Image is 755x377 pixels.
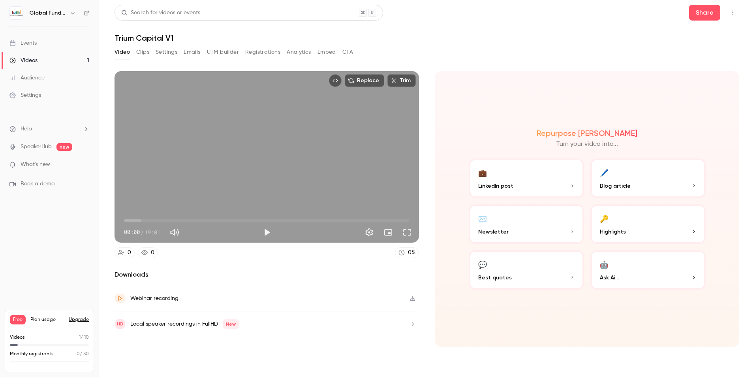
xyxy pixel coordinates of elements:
a: SpeakerHub [21,143,52,151]
span: 1 [79,335,81,340]
button: Embed video [329,74,342,87]
button: Share [689,5,720,21]
button: Trim [387,74,416,87]
button: Settings [361,224,377,240]
span: Help [21,125,32,133]
img: Global Fund Media [10,7,23,19]
button: Turn on miniplayer [380,224,396,240]
button: Video [115,46,130,58]
p: / 10 [79,334,89,341]
div: 🖊️ [600,166,609,179]
h1: Trium Capital V1 [115,33,739,43]
button: Upgrade [69,317,89,323]
div: 🤖 [600,258,609,270]
div: Videos [9,57,38,64]
span: 00:00 [124,228,140,236]
div: 💬 [478,258,487,270]
p: / 30 [77,351,89,358]
button: Analytics [287,46,311,58]
div: 💼 [478,166,487,179]
button: Replace [345,74,384,87]
button: Settings [156,46,177,58]
button: UTM builder [207,46,239,58]
div: 0 % [408,249,415,257]
button: ✉️Newsletter [469,204,584,244]
button: CTA [342,46,353,58]
span: 19:01 [145,228,160,236]
button: Full screen [399,224,415,240]
div: 00:00 [124,228,160,236]
button: Clips [136,46,149,58]
li: help-dropdown-opener [9,125,89,133]
div: 🔑 [600,212,609,224]
h6: Global Fund Media [29,9,66,17]
button: Embed [317,46,336,58]
div: ✉️ [478,212,487,224]
button: 💬Best quotes [469,250,584,290]
a: 0 [138,247,158,258]
span: new [56,143,72,151]
span: 0 [77,352,80,356]
span: New [223,319,239,329]
p: Turn your video into... [556,139,618,149]
span: Best quotes [478,273,512,282]
span: What's new [21,160,50,169]
span: Ask Ai... [600,273,619,282]
span: LinkedIn post [478,182,513,190]
div: Search for videos or events [121,9,200,17]
span: Plan usage [30,317,64,323]
div: 0 [151,249,154,257]
h2: Repurpose [PERSON_NAME] [537,128,637,138]
div: Settings [9,91,41,99]
p: Monthly registrants [10,351,54,358]
span: Newsletter [478,228,509,236]
span: Highlights [600,228,626,236]
button: Play [259,224,275,240]
h2: Downloads [115,270,419,279]
button: Emails [184,46,200,58]
button: 🔑Highlights [590,204,706,244]
span: Blog article [600,182,631,190]
div: Audience [9,74,45,82]
button: Registrations [245,46,280,58]
button: 🤖Ask Ai... [590,250,706,290]
a: 0% [395,247,419,258]
button: Top Bar Actions [727,6,739,19]
div: Events [9,39,37,47]
p: Videos [10,334,25,341]
iframe: Noticeable Trigger [80,161,89,168]
button: 💼LinkedIn post [469,158,584,198]
div: Webinar recording [130,294,178,303]
div: 0 [128,249,131,257]
span: Free [10,315,26,324]
a: 0 [115,247,135,258]
span: Book a demo [21,180,54,188]
button: Mute [167,224,182,240]
span: / [141,228,144,236]
div: Local speaker recordings in FullHD [130,319,239,329]
button: 🖊️Blog article [590,158,706,198]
